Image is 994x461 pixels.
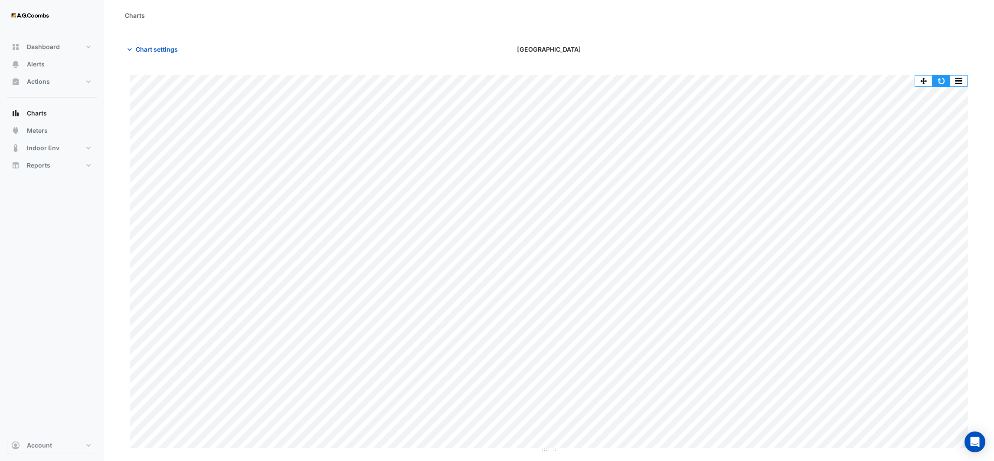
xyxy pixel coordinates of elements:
[11,144,20,152] app-icon: Indoor Env
[27,441,52,450] span: Account
[7,437,97,454] button: Account
[7,105,97,122] button: Charts
[27,144,59,152] span: Indoor Env
[11,161,20,170] app-icon: Reports
[965,431,985,452] div: Open Intercom Messenger
[10,7,49,24] img: Company Logo
[27,109,47,118] span: Charts
[27,161,50,170] span: Reports
[517,45,581,54] span: [GEOGRAPHIC_DATA]
[7,73,97,90] button: Actions
[7,38,97,56] button: Dashboard
[7,139,97,157] button: Indoor Env
[7,56,97,73] button: Alerts
[27,60,45,69] span: Alerts
[950,76,967,86] button: More Options
[915,76,932,86] button: Pan
[7,157,97,174] button: Reports
[7,122,97,139] button: Meters
[11,77,20,86] app-icon: Actions
[932,76,950,86] button: Reset
[11,126,20,135] app-icon: Meters
[27,77,50,86] span: Actions
[11,43,20,51] app-icon: Dashboard
[136,45,178,54] span: Chart settings
[125,11,145,20] div: Charts
[11,109,20,118] app-icon: Charts
[27,126,48,135] span: Meters
[11,60,20,69] app-icon: Alerts
[125,42,183,57] button: Chart settings
[27,43,60,51] span: Dashboard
